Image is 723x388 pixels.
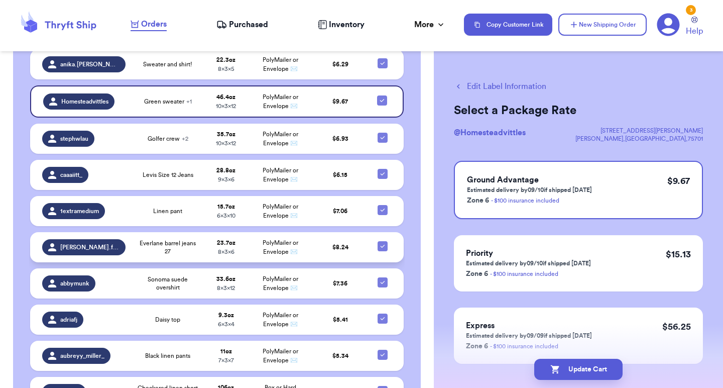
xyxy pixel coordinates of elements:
[467,176,539,184] span: Ground Advantage
[333,172,347,178] span: $ 6.15
[216,103,236,109] span: 10 x 3 x 12
[333,208,347,214] span: $ 7.06
[138,239,198,255] span: Everlane barrel jeans 27
[333,317,348,323] span: $ 5.41
[131,18,167,31] a: Orders
[218,321,234,327] span: 6 x 3 x 4
[60,243,119,251] span: [PERSON_NAME].fiddles
[467,186,592,194] p: Estimated delivery by 09/10 if shipped [DATE]
[263,276,298,291] span: PolyMailer or Envelope ✉️
[332,136,348,142] span: $ 6.93
[216,140,236,146] span: 10 x 3 x 12
[60,279,89,287] span: abbymunk
[332,244,348,250] span: $ 8.24
[466,332,592,340] p: Estimated delivery by 09/09 if shipped [DATE]
[60,171,82,179] span: caaaiitt_
[491,198,559,204] a: - $100 insurance included
[263,204,298,219] span: PolyMailer or Envelope ✉️
[667,174,690,188] p: $ 9.67
[454,129,526,137] span: @ Homesteadvittles
[263,167,298,182] span: PolyMailer or Envelope ✉️
[155,316,180,324] span: Daisy top
[454,103,703,119] h2: Select a Package Rate
[467,197,489,204] span: Zone 6
[332,99,348,105] span: $ 9.67
[217,240,235,246] strong: 23.7 oz
[558,14,647,36] button: New Shipping Order
[466,322,495,330] span: Express
[662,320,691,334] p: $ 56.25
[534,359,623,380] button: Update Cart
[657,13,680,36] a: 3
[153,207,182,215] span: Linen pant
[333,280,347,286] span: $ 7.36
[60,60,119,68] span: anika.[PERSON_NAME]
[263,57,298,72] span: PolyMailer or Envelope ✉️
[263,131,298,146] span: PolyMailer or Envelope ✉️
[466,343,488,350] span: Zone 6
[144,98,192,106] span: Green sweater
[143,60,192,68] span: Sweater and shirt!
[686,17,703,37] a: Help
[490,271,558,277] a: - $100 insurance included
[263,94,298,109] span: PolyMailer or Envelope ✉️
[216,276,235,282] strong: 33.6 oz
[466,270,488,277] span: Zone 6
[218,357,234,363] span: 7 x 3 x 7
[229,19,268,31] span: Purchased
[60,207,99,215] span: 1extramedium
[138,275,198,292] span: Sonoma suede overshirt
[454,80,546,92] button: Edit Label Information
[666,247,691,261] p: $ 15.13
[216,94,235,100] strong: 46.4 oz
[490,343,558,349] a: - $100 insurance included
[332,61,348,67] span: $ 6.29
[263,348,298,363] span: PolyMailer or Envelope ✉️
[686,25,703,37] span: Help
[216,19,268,31] a: Purchased
[60,352,104,360] span: aubreyy_miller_
[466,259,591,267] p: Estimated delivery by 09/10 if shipped [DATE]
[216,57,235,63] strong: 22.3 oz
[60,135,88,143] span: stephwlau
[575,135,703,143] div: [PERSON_NAME] , [GEOGRAPHIC_DATA] , 75701
[464,14,552,36] button: Copy Customer Link
[217,213,235,219] span: 6 x 3 x 10
[218,312,234,318] strong: 9.3 oz
[318,19,365,31] a: Inventory
[143,171,193,179] span: Levis Size 12 Jeans
[263,240,298,255] span: PolyMailer or Envelope ✉️
[414,19,446,31] div: More
[263,312,298,327] span: PolyMailer or Envelope ✉️
[217,285,235,291] span: 8 x 3 x 12
[217,204,235,210] strong: 15.7 oz
[686,5,696,15] div: 3
[575,127,703,135] div: [STREET_ADDRESS][PERSON_NAME]
[466,249,493,257] span: Priority
[218,66,234,72] span: 8 x 3 x 5
[218,249,234,255] span: 8 x 3 x 6
[332,353,348,359] span: $ 5.34
[329,19,365,31] span: Inventory
[61,98,108,106] span: Homesteadvittles
[217,131,235,137] strong: 35.7 oz
[220,348,232,354] strong: 11 oz
[182,136,188,142] span: + 2
[60,316,77,324] span: adriafj
[218,176,234,182] span: 9 x 3 x 6
[216,167,235,173] strong: 28.8 oz
[148,135,188,143] span: Golfer crew
[145,352,190,360] span: Black linen pants
[141,18,167,30] span: Orders
[186,99,192,105] span: + 1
